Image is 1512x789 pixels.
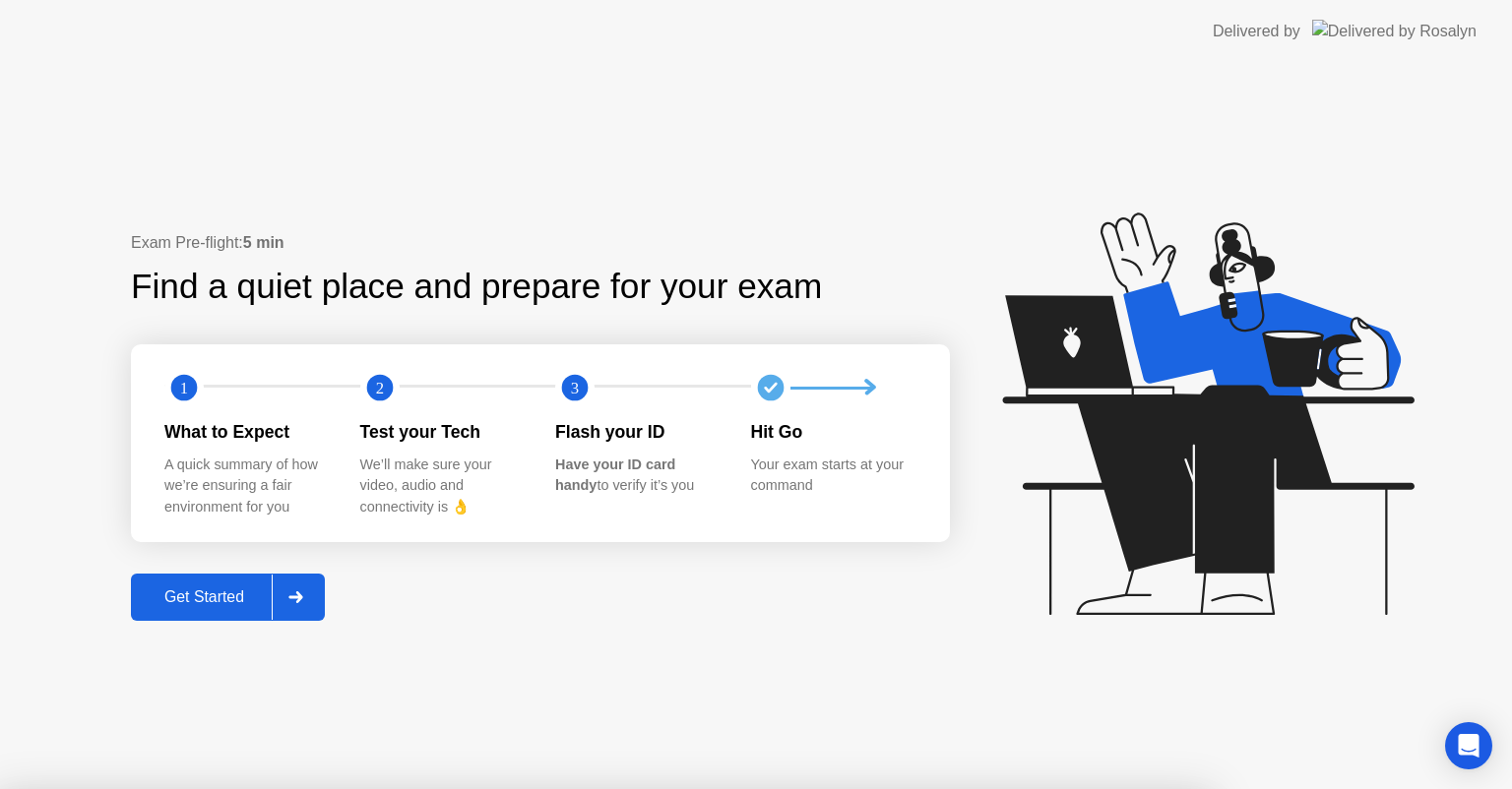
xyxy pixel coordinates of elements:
text: 2 [375,379,383,397]
div: Hit Go [751,419,915,445]
div: to verify it’s you [555,455,720,497]
div: We’ll make sure your video, audio and connectivity is 👌 [360,455,525,518]
div: A quick summary of how we’re ensuring a fair environment for you [164,455,329,518]
b: 5 min [243,234,284,251]
div: What to Expect [164,419,329,445]
div: Exam Pre-flight: [131,231,950,255]
img: Delivered by Rosalyn [1312,20,1477,42]
div: Open Intercom Messenger [1445,722,1492,769]
div: Your exam starts at your command [751,455,915,497]
b: Have your ID card handy [555,456,675,494]
text: 1 [180,379,188,397]
div: Flash your ID [555,419,720,445]
text: 3 [571,379,579,397]
div: Find a quiet place and prepare for your exam [131,261,825,313]
div: Get Started [137,588,272,606]
div: Delivered by [1213,20,1300,43]
div: Test your Tech [360,419,525,445]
